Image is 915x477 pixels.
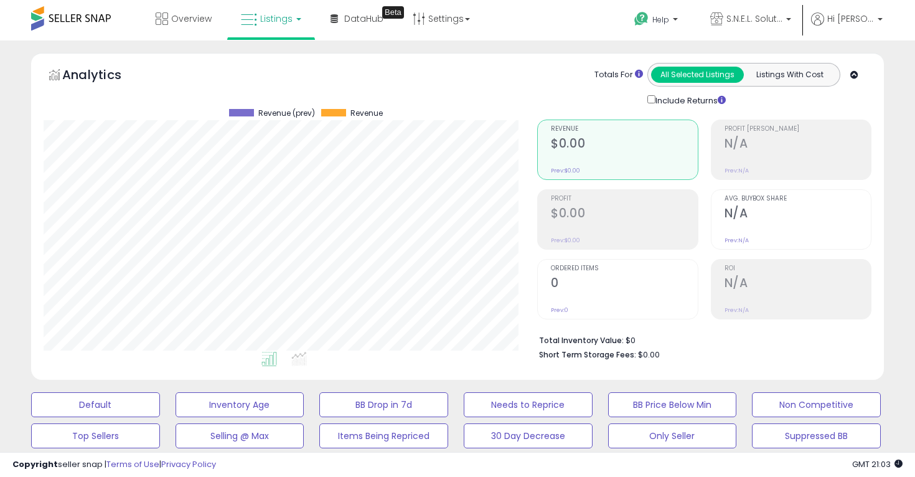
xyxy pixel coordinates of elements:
button: Inventory Age [176,392,304,417]
span: $0.00 [638,349,660,361]
small: Prev: $0.00 [551,167,580,174]
li: $0 [539,332,862,347]
h2: $0.00 [551,206,697,223]
a: Terms of Use [106,458,159,470]
h2: 0 [551,276,697,293]
div: Tooltip anchor [382,6,404,19]
span: 2025-10-13 21:03 GMT [852,458,903,470]
span: DataHub [344,12,383,25]
button: Selling @ Max [176,423,304,448]
button: Non Competitive [752,392,881,417]
span: Listings [260,12,293,25]
button: Listings With Cost [743,67,836,83]
span: Revenue [551,126,697,133]
span: ROI [725,265,871,272]
a: Help [624,2,690,40]
button: Items Being Repriced [319,423,448,448]
button: 30 Day Decrease [464,423,593,448]
small: Prev: $0.00 [551,237,580,244]
small: Prev: 0 [551,306,568,314]
span: S.N.E.L. Solutions [726,12,782,25]
button: Top Sellers [31,423,160,448]
strong: Copyright [12,458,58,470]
h2: N/A [725,206,871,223]
span: Help [652,14,669,25]
span: Profit [PERSON_NAME] [725,126,871,133]
div: Include Returns [638,93,741,107]
div: Totals For [594,69,643,81]
h5: Analytics [62,66,146,87]
a: Hi [PERSON_NAME] [811,12,883,40]
span: Ordered Items [551,265,697,272]
span: Profit [551,196,697,202]
button: Needs to Reprice [464,392,593,417]
button: Default [31,392,160,417]
button: Suppressed BB [752,423,881,448]
button: BB Price Below Min [608,392,737,417]
span: Hi [PERSON_NAME] [827,12,874,25]
span: Avg. Buybox Share [725,196,871,202]
b: Short Term Storage Fees: [539,349,636,360]
button: Only Seller [608,423,737,448]
h2: $0.00 [551,136,697,153]
h2: N/A [725,276,871,293]
div: seller snap | | [12,459,216,471]
h2: N/A [725,136,871,153]
b: Total Inventory Value: [539,335,624,346]
i: Get Help [634,11,649,27]
button: All Selected Listings [651,67,744,83]
a: Privacy Policy [161,458,216,470]
button: BB Drop in 7d [319,392,448,417]
small: Prev: N/A [725,237,749,244]
span: Revenue [350,109,383,118]
small: Prev: N/A [725,167,749,174]
span: Overview [171,12,212,25]
span: Revenue (prev) [258,109,315,118]
small: Prev: N/A [725,306,749,314]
